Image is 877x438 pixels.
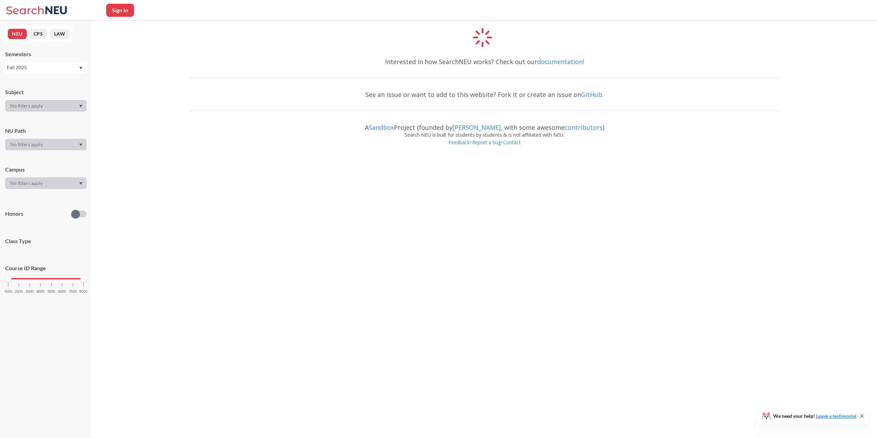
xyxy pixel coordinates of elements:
[5,50,87,58] div: Semesters
[448,139,470,146] a: Feedback
[5,88,87,96] div: Subject
[106,4,134,17] button: Sign In
[190,139,779,157] div: • •
[5,166,87,173] div: Campus
[69,290,77,293] span: 7000
[47,290,55,293] span: 5000
[5,210,23,218] p: Honors
[565,123,603,132] a: contributors
[453,123,501,132] a: [PERSON_NAME]
[503,139,521,146] a: Contact
[190,131,779,139] div: Search NEU is built for students by students & is not affiliated with NEU.
[5,139,87,150] div: Dropdown arrow
[5,177,87,189] div: Dropdown arrow
[5,264,87,272] p: Course ID Range
[4,290,12,293] span: 1000
[79,143,83,146] svg: Dropdown arrow
[58,290,66,293] span: 6000
[369,123,394,132] a: Sandbox
[7,64,78,71] div: Fall 2025
[190,117,779,131] div: A Project (founded by , with some awesome )
[5,62,87,73] div: Fall 2025Dropdown arrow
[50,29,70,39] button: LAW
[5,100,87,112] div: Dropdown arrow
[79,105,83,108] svg: Dropdown arrow
[537,58,584,66] a: documentation!
[190,85,779,104] div: See an issue or want to add to this website? Fork it or create an issue on .
[5,237,87,245] span: Class Type
[26,290,34,293] span: 3000
[15,290,23,293] span: 2000
[8,29,27,39] button: NEU
[36,290,45,293] span: 4000
[472,139,501,146] a: Report a bug
[5,127,87,135] div: NU Path
[79,182,83,185] svg: Dropdown arrow
[190,52,779,72] div: Interested in how SearchNEU works? Check out our
[773,414,856,418] span: We need your help!
[581,90,602,99] a: GitHub
[29,29,47,39] button: CPS
[79,290,88,293] span: 8000
[79,67,83,70] svg: Dropdown arrow
[816,413,856,419] a: Leave a testimonial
